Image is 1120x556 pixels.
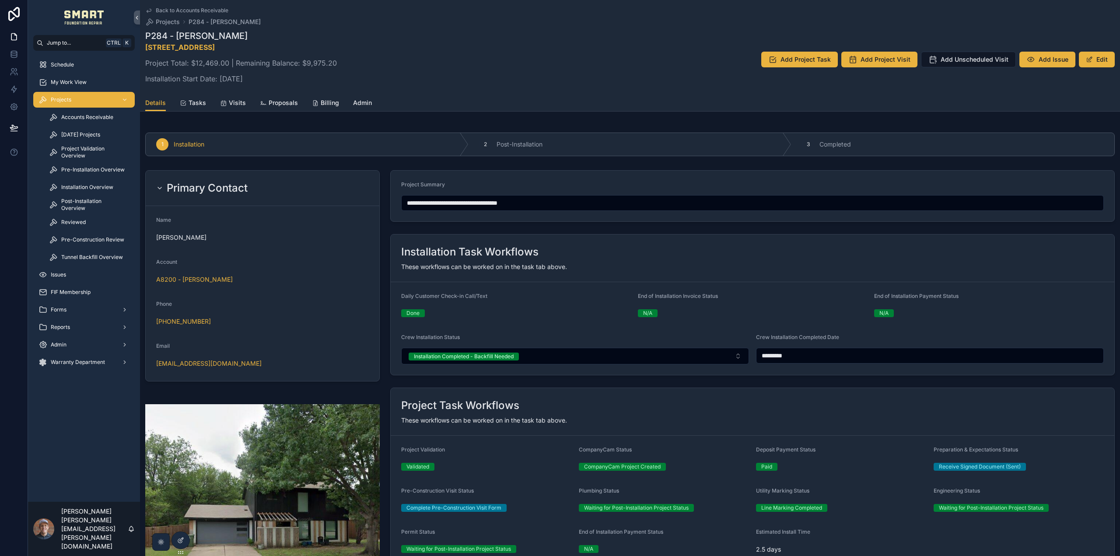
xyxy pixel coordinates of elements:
[156,217,171,223] span: Name
[64,10,104,24] img: App logo
[44,144,135,160] a: Project Validation Overview
[33,92,135,108] a: Projects
[145,43,215,52] strong: [STREET_ADDRESS]
[406,504,501,512] div: Complete Pre-Construction Visit Form
[156,275,233,284] span: A8200 - [PERSON_NAME]
[145,58,337,68] p: Project Total: $12,469.00 | Remaining Balance: $9,975.20
[51,61,74,68] span: Schedule
[761,463,772,471] div: Paid
[44,127,135,143] a: [DATE] Projects
[260,95,298,112] a: Proposals
[180,95,206,112] a: Tasks
[61,166,125,173] span: Pre-Installation Overview
[61,184,113,191] span: Installation Overview
[51,324,70,331] span: Reports
[106,38,122,47] span: Ctrl
[33,302,135,318] a: Forms
[761,52,838,67] button: Add Project Task
[497,140,542,149] span: Post-Installation
[401,181,445,188] span: Project Summary
[819,140,851,149] span: Completed
[33,267,135,283] a: Issues
[934,487,980,494] span: Engineering Status
[939,463,1021,471] div: Receive Signed Document (Sent)
[61,507,128,551] p: [PERSON_NAME] [PERSON_NAME][EMAIL_ADDRESS][PERSON_NAME][DOMAIN_NAME]
[756,528,810,535] span: Estimated Install Time
[861,55,910,64] span: Add Project Visit
[401,293,487,299] span: Daily Customer Check-in Call/Text
[51,306,66,313] span: Forms
[33,319,135,335] a: Reports
[189,98,206,107] span: Tasks
[33,74,135,90] a: My Work View
[229,98,246,107] span: Visits
[401,334,460,340] span: Crew Installation Status
[401,416,567,424] span: These workflows can be worked on in the task tab above.
[156,233,369,242] span: [PERSON_NAME]
[584,545,593,553] div: N/A
[156,317,211,326] a: [PHONE_NUMBER]
[156,343,170,349] span: Email
[934,446,1018,453] span: Preparation & Expectations Status
[1079,52,1115,67] button: Edit
[761,504,822,512] div: Line Marking Completed
[156,7,228,14] span: Back to Accounts Receivable
[44,232,135,248] a: Pre-Construction Review
[807,141,810,148] span: 3
[51,341,66,348] span: Admin
[189,17,261,26] a: P284 - [PERSON_NAME]
[145,95,166,112] a: Details
[406,545,511,553] div: Waiting for Post-Installation Project Status
[44,179,135,195] a: Installation Overview
[44,214,135,230] a: Reviewed
[161,141,164,148] span: 1
[156,17,180,26] span: Projects
[61,198,126,212] span: Post-Installation Overview
[1039,55,1068,64] span: Add Issue
[584,463,661,471] div: CompanyCam Project Created
[401,446,445,453] span: Project Validation
[156,259,177,265] span: Account
[414,353,514,360] div: Installation Completed - Backfill Needed
[61,219,86,226] span: Reviewed
[579,528,663,535] span: End of Installation Payment Status
[51,271,66,278] span: Issues
[401,399,519,413] h2: Project Task Workflows
[47,39,102,46] span: Jump to...
[1019,52,1075,67] button: Add Issue
[33,354,135,370] a: Warranty Department
[61,236,124,243] span: Pre-Construction Review
[123,39,130,46] span: K
[145,98,166,107] span: Details
[33,284,135,300] a: FIF Membership
[145,7,228,14] a: Back to Accounts Receivable
[756,487,809,494] span: Utility Marking Status
[756,545,927,554] span: 2.5 days
[406,309,420,317] div: Done
[401,263,567,270] span: These workflows can be worked on in the task tab above.
[401,348,749,364] button: Select Button
[643,309,652,317] div: N/A
[145,30,337,42] h1: P284 - [PERSON_NAME]
[780,55,831,64] span: Add Project Task
[220,95,246,112] a: Visits
[401,487,474,494] span: Pre-Construction Visit Status
[145,73,337,84] p: Installation Start Date: [DATE]
[61,254,123,261] span: Tunnel Backfill Overview
[406,463,429,471] div: Validated
[167,181,248,195] h2: Primary Contact
[584,504,689,512] div: Waiting for Post-Installation Project Status
[401,528,435,535] span: Permit Status
[879,309,889,317] div: N/A
[51,289,91,296] span: FIF Membership
[941,55,1008,64] span: Add Unscheduled Visit
[44,162,135,178] a: Pre-Installation Overview
[939,504,1043,512] div: Waiting for Post-Installation Project Status
[269,98,298,107] span: Proposals
[61,131,100,138] span: [DATE] Projects
[484,141,487,148] span: 2
[874,293,959,299] span: End of Installation Payment Status
[44,109,135,125] a: Accounts Receivable
[51,79,87,86] span: My Work View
